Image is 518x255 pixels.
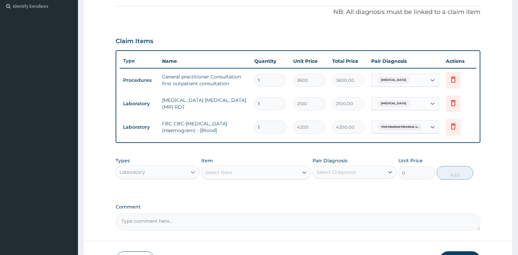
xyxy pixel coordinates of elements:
[159,54,251,68] th: Name
[159,117,251,137] td: FBC CBC-[MEDICAL_DATA] (Haemogram) - [Blood]
[116,38,153,45] h3: Claim Items
[437,166,473,180] button: Add
[378,77,410,84] span: [MEDICAL_DATA]
[120,121,159,133] td: Laboratory
[329,54,368,68] th: Total Price
[442,54,476,68] th: Actions
[290,54,329,68] th: Unit Price
[251,54,290,68] th: Quantity
[398,157,423,164] label: Unit Price
[201,157,213,164] label: Item
[116,158,130,164] label: Types
[368,54,442,68] th: Pair Diagnosis
[378,124,422,130] span: Viral intestinal infections, u...
[119,169,145,176] div: Laboratory
[378,100,410,107] span: [MEDICAL_DATA]
[313,157,347,164] label: Pair Diagnosis
[120,97,159,110] td: Laboratory
[120,74,159,87] td: Procedures
[159,70,251,90] td: General practitioner Consultation first outpatient consultation
[205,169,232,176] div: Select Item
[159,93,251,114] td: [MEDICAL_DATA] [MEDICAL_DATA] (MP) RDT
[316,169,356,176] div: Select Diagnosis
[120,55,159,67] th: Type
[116,8,480,17] p: NB: All diagnosis must be linked to a claim item
[116,204,480,210] label: Comment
